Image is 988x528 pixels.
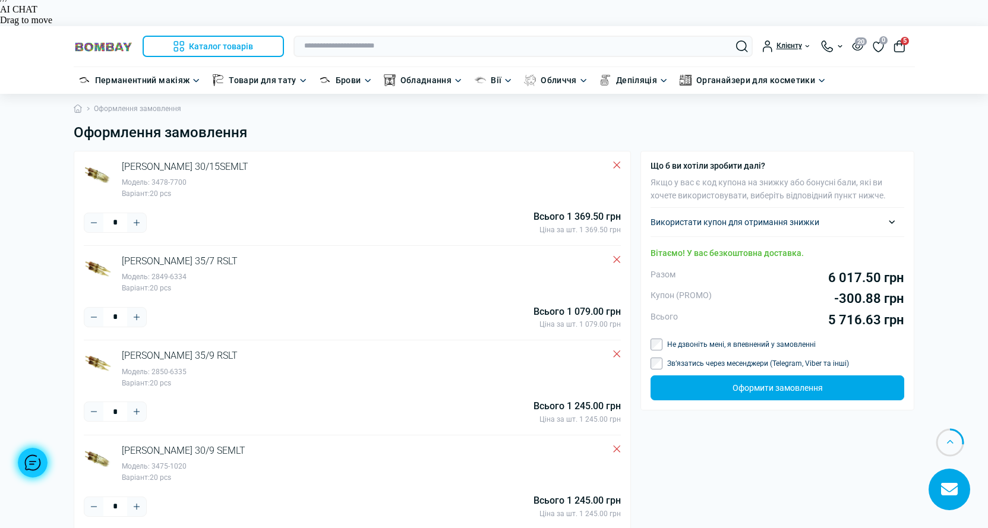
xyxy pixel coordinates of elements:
img: Картриджі Kwadron 30/15SEMLT [84,161,112,189]
span: 0 [879,36,888,44]
a: Перманентний макіяж [95,74,190,87]
div: Варіант: [122,283,247,294]
a: Депіляція [616,74,657,87]
span: 6 017.50 грн [685,269,904,286]
a: 0 [873,39,884,52]
h1: Оформлення замовлення [74,124,915,141]
a: Обличчя [541,74,577,87]
button: Minus [84,497,103,516]
button: Delete [613,255,621,264]
span: 20 pcs [150,189,171,198]
a: Обладнання [400,74,452,87]
button: Minus [84,402,103,421]
a: [PERSON_NAME] 30/15SEMLT [122,161,248,172]
span: Купон (PROMO) [651,290,721,301]
span: Всього [651,311,687,322]
div: Всього 1 369.50 грн [534,209,621,225]
button: Delete [613,350,621,358]
div: Що б ви хотіли зробити далі? [651,161,904,171]
a: [PERSON_NAME] 30/9 SEMLT [122,445,245,456]
button: Delete [613,161,621,169]
img: BOMBAY [74,41,133,52]
span: 5 [901,37,909,45]
p: Якщо у вас є код купона на знижку або бонусні бали, які ви хочете використовувати, виберіть відпо... [651,175,904,207]
button: Search [736,40,748,52]
div: Варіант: [122,472,255,483]
a: Органайзери для косметики [696,74,815,87]
img: Картриджі Kwadron 30/9 SEMLT [84,445,112,473]
div: Модель: 3478-7700 [122,177,258,188]
span: -300.88 грн [721,290,904,307]
div: Всього 1 079.00 грн [534,304,621,320]
label: Зв’язатись через месенджери (Telegram, Viber та інші) [667,360,849,367]
button: Plus [127,402,146,421]
div: Всього 1 245.00 грн [534,493,621,508]
li: Оформлення замовлення [82,103,181,115]
div: Варіант: [122,188,258,200]
button: Каталог товарів [143,36,284,57]
button: Minus [84,213,103,232]
button: 5 [894,40,905,52]
div: Використати купон для отримання знижки [651,217,904,227]
button: Plus [127,308,146,327]
div: Ціна за шт. 1 245.00 грн [534,414,621,425]
a: Брови [336,74,361,87]
button: Minus [84,308,103,327]
a: Вітаємо! У вас безкоштовна доставка. [651,248,804,258]
img: Обличчя [524,74,536,86]
input: Quantity [103,213,127,232]
div: Ціна за шт. 1 079.00 грн [534,319,621,330]
div: Модель: 2849-6334 [122,271,247,283]
div: Ціна за шт. 1 369.50 грн [534,225,621,236]
span: 20 pcs [150,379,171,387]
img: Перманентний макіяж [78,74,90,86]
a: [PERSON_NAME] 35/9 RSLT [122,350,238,361]
img: Вії [474,74,486,86]
img: Органайзери для косметики [680,74,692,86]
a: [PERSON_NAME] 35/7 RSLT [122,255,238,267]
button: Оформити замовлення [651,375,904,400]
a: Товари для тату [229,74,296,87]
img: Депіляція [599,74,611,86]
a: Вії [491,74,501,87]
label: Не дзвоніть мені, я впевнений у замовленні [667,341,816,348]
button: Plus [127,497,146,516]
nav: breadcrumb [74,94,915,124]
input: Quantity [103,497,127,516]
div: Варіант: [122,378,247,389]
div: Модель: 3475-1020 [122,461,255,472]
img: Картриджі Kwadron 35/9 RSLT [84,350,112,378]
img: Брови [319,74,331,86]
span: 20 pcs [150,473,171,482]
img: Товари для тату [212,74,224,86]
span: 20 pcs [150,284,171,292]
input: Quantity [103,402,127,421]
img: Обладнання [384,74,396,86]
div: Модель: 2850-6335 [122,366,247,378]
span: Разом [651,269,685,280]
span: 5 716.63 грн [687,311,904,328]
div: Всього 1 245.00 грн [534,399,621,414]
span: 20 [855,37,867,46]
input: Quantity [103,308,127,327]
img: Картриджі Kwadron 35/7 RSLT [84,255,112,284]
button: 20 [852,41,863,51]
button: Plus [127,213,146,232]
div: Ціна за шт. 1 245.00 грн [534,508,621,520]
button: Delete [613,445,621,453]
